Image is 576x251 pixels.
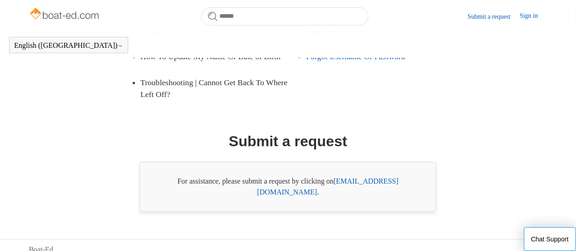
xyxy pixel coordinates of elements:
[14,41,123,50] button: English ([GEOGRAPHIC_DATA])
[468,12,520,21] a: Submit a request
[201,7,368,26] input: Search
[520,11,547,22] a: Sign in
[140,162,436,212] div: For assistance, please submit a request by clicking on .
[140,70,297,108] a: Troubleshooting | Cannot Get Back To Where Left Off?
[229,130,348,152] h1: Submit a request
[29,5,101,24] img: Boat-Ed Help Center home page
